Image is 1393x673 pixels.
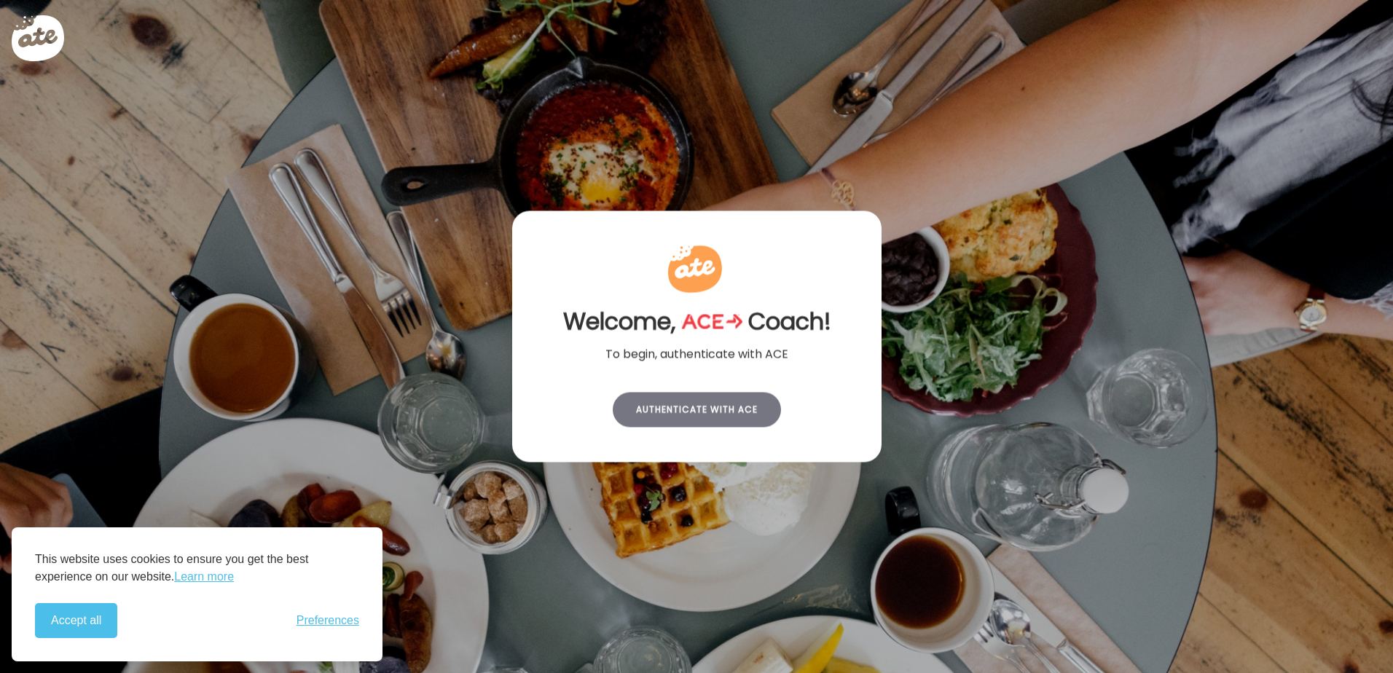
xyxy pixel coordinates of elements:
[613,393,781,428] div: Authenticate with ACE
[297,614,359,627] button: Toggle preferences
[35,603,117,638] button: Accept all cookies
[174,568,234,586] a: Learn more
[297,614,359,627] span: Preferences
[541,345,852,363] section: To begin, authenticate with ACE
[541,304,852,339] h1: Welcome, Coach!
[35,551,359,586] p: This website uses cookies to ensure you get the best experience on our website.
